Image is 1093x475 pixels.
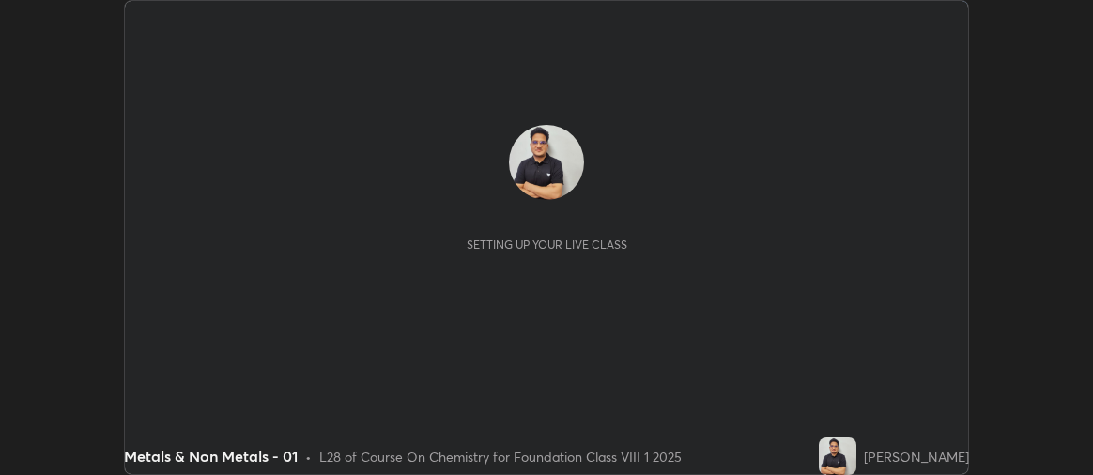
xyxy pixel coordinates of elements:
div: Metals & Non Metals - 01 [124,445,298,467]
div: • [305,447,312,467]
div: [PERSON_NAME] [864,447,969,467]
div: L28 of Course On Chemistry for Foundation Class VIII 1 2025 [319,447,682,467]
img: c6578a43076444c38e725e8103efd974.jpg [509,125,584,200]
img: c6578a43076444c38e725e8103efd974.jpg [819,437,856,475]
div: Setting up your live class [467,237,627,252]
